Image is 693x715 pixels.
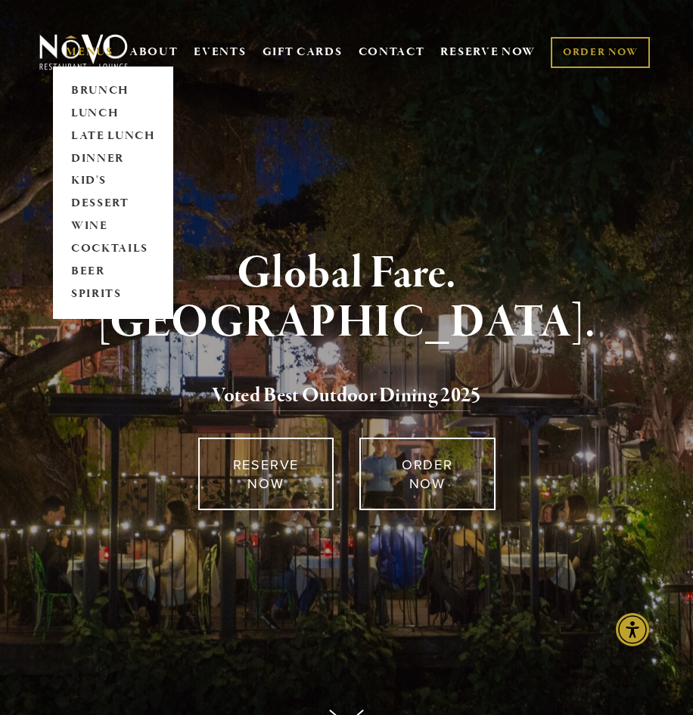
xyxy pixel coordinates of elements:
[194,45,246,60] a: EVENTS
[66,283,160,306] a: SPIRITS
[66,238,160,261] a: COCKTAILS
[263,38,343,67] a: GIFT CARDS
[66,261,160,283] a: BEER
[440,38,536,67] a: RESERVE NOW
[66,79,160,102] a: BRUNCH
[212,382,471,411] a: Voted Best Outdoor Dining 202
[198,438,334,510] a: RESERVE NOW
[66,147,160,170] a: DINNER
[66,102,160,125] a: LUNCH
[66,45,113,60] a: MENUS
[551,37,650,68] a: ORDER NOW
[359,38,425,67] a: CONTACT
[359,438,496,510] a: ORDER NOW
[98,245,596,351] strong: Global Fare. [GEOGRAPHIC_DATA].
[66,193,160,215] a: DESSERT
[66,170,160,193] a: KID'S
[36,33,131,71] img: Novo Restaurant &amp; Lounge
[66,215,160,238] a: WINE
[66,125,160,147] a: LATE LUNCH
[616,613,649,646] div: Accessibility Menu
[129,45,179,60] a: ABOUT
[55,380,638,412] h2: 5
